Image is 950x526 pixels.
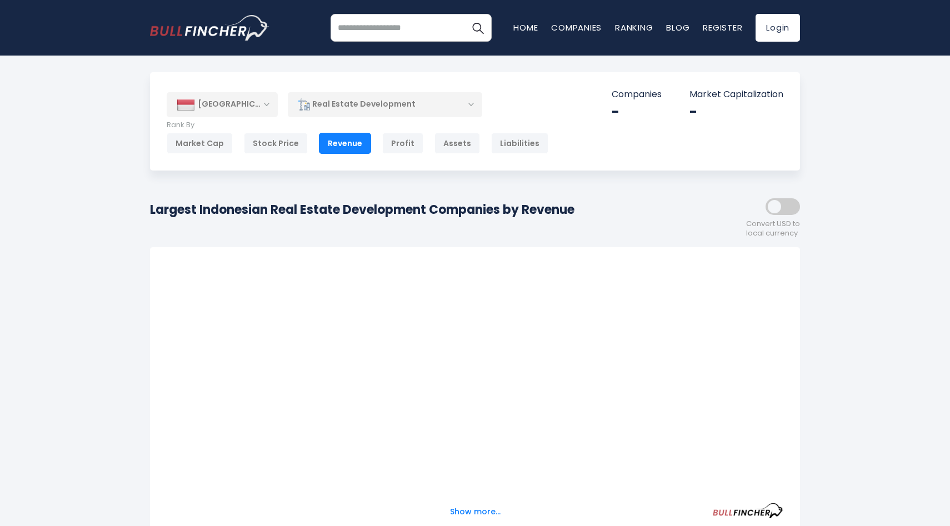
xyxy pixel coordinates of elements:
div: - [689,103,783,121]
a: Blog [666,22,689,33]
div: Market Cap [167,133,233,154]
p: Companies [612,89,662,101]
button: Search [464,14,492,42]
span: Convert USD to local currency [746,219,800,238]
div: Revenue [319,133,371,154]
div: Assets [434,133,480,154]
div: - [612,103,662,121]
h1: Largest Indonesian Real Estate Development Companies by Revenue [150,201,574,219]
a: Home [513,22,538,33]
div: Profit [382,133,423,154]
a: Companies [551,22,602,33]
div: Stock Price [244,133,308,154]
a: Login [756,14,800,42]
img: bullfincher logo [150,15,269,41]
div: [GEOGRAPHIC_DATA] [167,92,278,117]
div: Real Estate Development [288,92,482,117]
p: Rank By [167,121,548,130]
a: Register [703,22,742,33]
button: Show more... [443,503,507,521]
a: Ranking [615,22,653,33]
div: Liabilities [491,133,548,154]
a: Go to homepage [150,15,269,41]
p: Market Capitalization [689,89,783,101]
